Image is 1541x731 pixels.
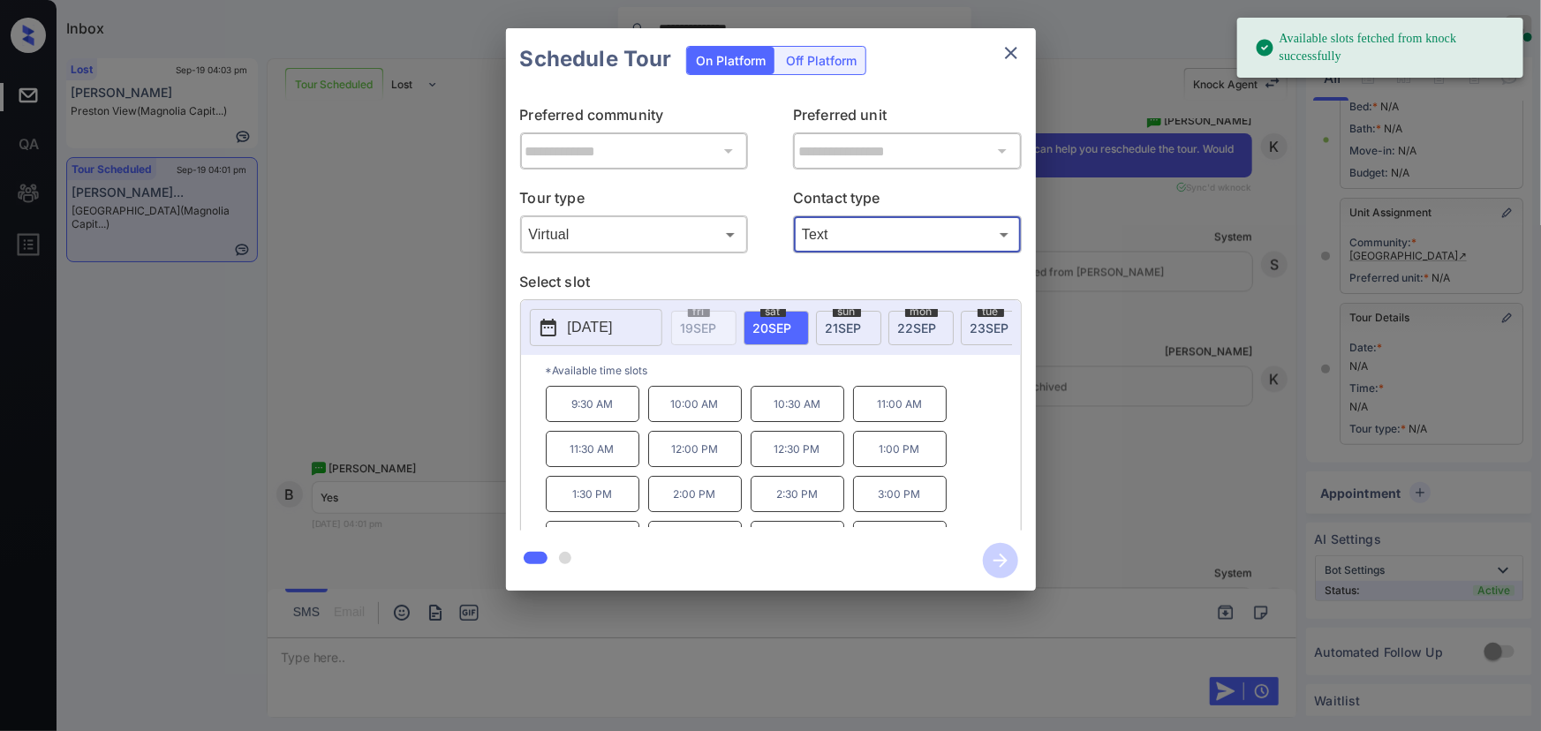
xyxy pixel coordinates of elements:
div: Off Platform [777,47,865,74]
p: 3:30 PM [546,521,639,557]
p: Preferred unit [793,104,1022,132]
p: 1:30 PM [546,476,639,512]
p: Contact type [793,187,1022,215]
p: 10:00 AM [648,386,742,422]
p: 3:00 PM [853,476,947,512]
p: Preferred community [520,104,749,132]
p: Tour type [520,187,749,215]
span: 20 SEP [753,320,792,335]
span: 22 SEP [898,320,937,335]
span: 21 SEP [826,320,862,335]
p: 12:00 PM [648,431,742,467]
p: Select slot [520,271,1022,299]
div: Virtual [525,220,744,249]
p: 5:00 PM [853,521,947,557]
p: *Available time slots [546,355,1021,386]
span: tue [978,306,1004,317]
span: mon [905,306,938,317]
p: 10:30 AM [751,386,844,422]
p: 4:30 PM [751,521,844,557]
div: Text [797,220,1017,249]
p: 9:30 AM [546,386,639,422]
p: 4:00 PM [648,521,742,557]
p: 1:00 PM [853,431,947,467]
span: 23 SEP [971,320,1009,335]
p: [DATE] [568,317,613,338]
p: 2:30 PM [751,476,844,512]
div: date-select [816,311,881,345]
p: 12:30 PM [751,431,844,467]
p: 11:00 AM [853,386,947,422]
p: 2:00 PM [648,476,742,512]
span: sat [760,306,786,317]
button: [DATE] [530,309,662,346]
div: On Platform [687,47,774,74]
div: date-select [961,311,1026,345]
button: close [993,35,1029,71]
p: 11:30 AM [546,431,639,467]
div: date-select [888,311,954,345]
span: sun [833,306,861,317]
div: Available slots fetched from knock successfully [1255,23,1509,72]
div: date-select [744,311,809,345]
h2: Schedule Tour [506,28,686,90]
